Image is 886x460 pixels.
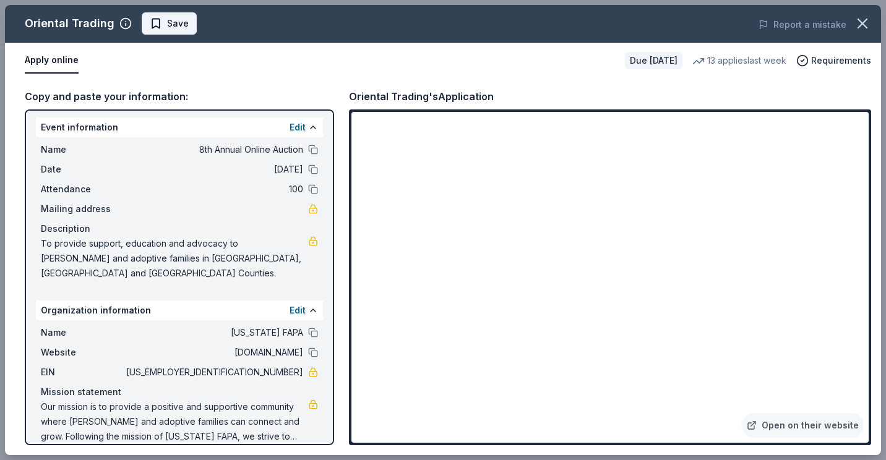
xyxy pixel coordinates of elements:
span: [DATE] [124,162,303,177]
span: Name [41,142,124,157]
div: Oriental Trading [25,14,114,33]
span: Date [41,162,124,177]
a: Open on their website [742,413,864,438]
span: [DOMAIN_NAME] [124,345,303,360]
div: Oriental Trading's Application [349,88,494,104]
span: Attendance [41,182,124,197]
button: Requirements [796,53,871,68]
span: EIN [41,365,124,380]
button: Edit [290,120,306,135]
div: Due [DATE] [625,52,682,69]
div: Organization information [36,300,323,320]
span: Save [167,16,189,31]
span: Name [41,325,124,340]
span: [US_STATE] FAPA [124,325,303,340]
button: Apply online [25,48,79,74]
span: Requirements [811,53,871,68]
div: Description [41,221,318,236]
button: Save [142,12,197,35]
div: Event information [36,117,323,137]
span: Website [41,345,124,360]
div: Mission statement [41,385,318,399]
span: 100 [124,182,303,197]
span: Mailing address [41,202,124,216]
span: [US_EMPLOYER_IDENTIFICATION_NUMBER] [124,365,303,380]
span: To provide support, education and advocacy to [PERSON_NAME] and adoptive families in [GEOGRAPHIC_... [41,236,308,281]
div: 13 applies last week [692,53,786,68]
span: 8th Annual Online Auction [124,142,303,157]
span: Our mission is to provide a positive and supportive community where [PERSON_NAME] and adoptive fa... [41,399,308,444]
button: Report a mistake [759,17,846,32]
button: Edit [290,303,306,318]
div: Copy and paste your information: [25,88,334,104]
